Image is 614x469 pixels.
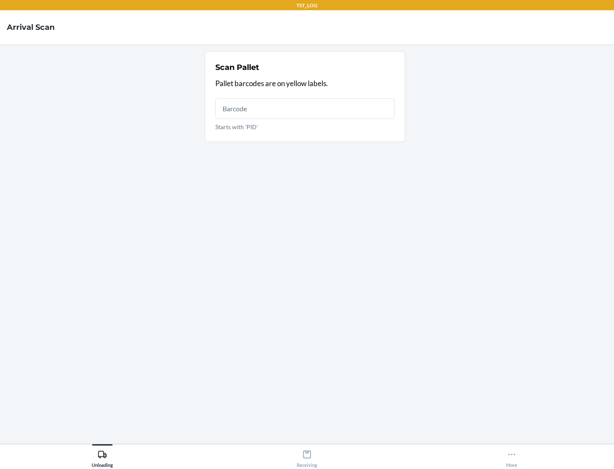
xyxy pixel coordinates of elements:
p: Pallet barcodes are on yellow labels. [215,78,394,89]
h2: Scan Pallet [215,62,259,73]
button: More [409,444,614,468]
button: Receiving [205,444,409,468]
input: Starts with 'PID' [215,98,394,119]
p: Starts with 'PID' [215,122,394,131]
div: Unloading [92,446,113,468]
h4: Arrival Scan [7,22,55,33]
p: TST_LOG [296,2,318,9]
div: More [506,446,517,468]
div: Receiving [297,446,317,468]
